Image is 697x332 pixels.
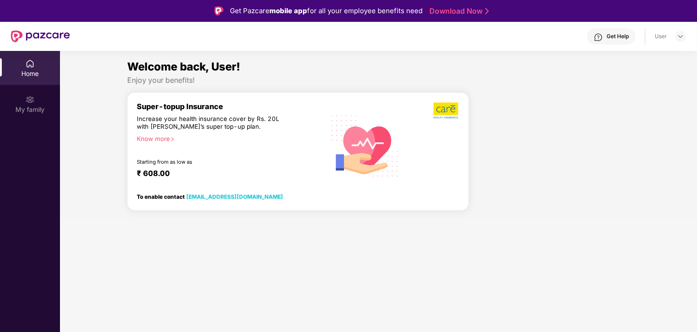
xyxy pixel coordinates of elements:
[137,115,286,131] div: Increase your health insurance cover by Rs. 20L with [PERSON_NAME]’s super top-up plan.
[429,6,486,16] a: Download Now
[607,33,629,40] div: Get Help
[127,75,630,85] div: Enjoy your benefits!
[137,159,286,165] div: Starting from as low as
[186,193,283,200] a: [EMAIL_ADDRESS][DOMAIN_NAME]
[170,137,175,142] span: right
[485,6,489,16] img: Stroke
[137,169,316,180] div: ₹ 608.00
[269,6,307,15] strong: mobile app
[214,6,224,15] img: Logo
[137,102,325,111] div: Super-topup Insurance
[11,30,70,42] img: New Pazcare Logo
[230,5,423,16] div: Get Pazcare for all your employee benefits need
[137,135,319,141] div: Know more
[25,95,35,104] img: svg+xml;base64,PHN2ZyB3aWR0aD0iMjAiIGhlaWdodD0iMjAiIHZpZXdCb3g9IjAgMCAyMCAyMCIgZmlsbD0ibm9uZSIgeG...
[433,102,459,119] img: b5dec4f62d2307b9de63beb79f102df3.png
[127,60,240,73] span: Welcome back, User!
[25,59,35,68] img: svg+xml;base64,PHN2ZyBpZD0iSG9tZSIgeG1sbnM9Imh0dHA6Ly93d3cudzMub3JnLzIwMDAvc3ZnIiB3aWR0aD0iMjAiIG...
[655,33,667,40] div: User
[594,33,603,42] img: svg+xml;base64,PHN2ZyBpZD0iSGVscC0zMngzMiIgeG1sbnM9Imh0dHA6Ly93d3cudzMub3JnLzIwMDAvc3ZnIiB3aWR0aD...
[677,33,684,40] img: svg+xml;base64,PHN2ZyBpZD0iRHJvcGRvd24tMzJ4MzIiIHhtbG5zPSJodHRwOi8vd3d3LnczLm9yZy8yMDAwL3N2ZyIgd2...
[325,104,406,186] img: svg+xml;base64,PHN2ZyB4bWxucz0iaHR0cDovL3d3dy53My5vcmcvMjAwMC9zdmciIHhtbG5zOnhsaW5rPSJodHRwOi8vd3...
[137,193,283,200] div: To enable contact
